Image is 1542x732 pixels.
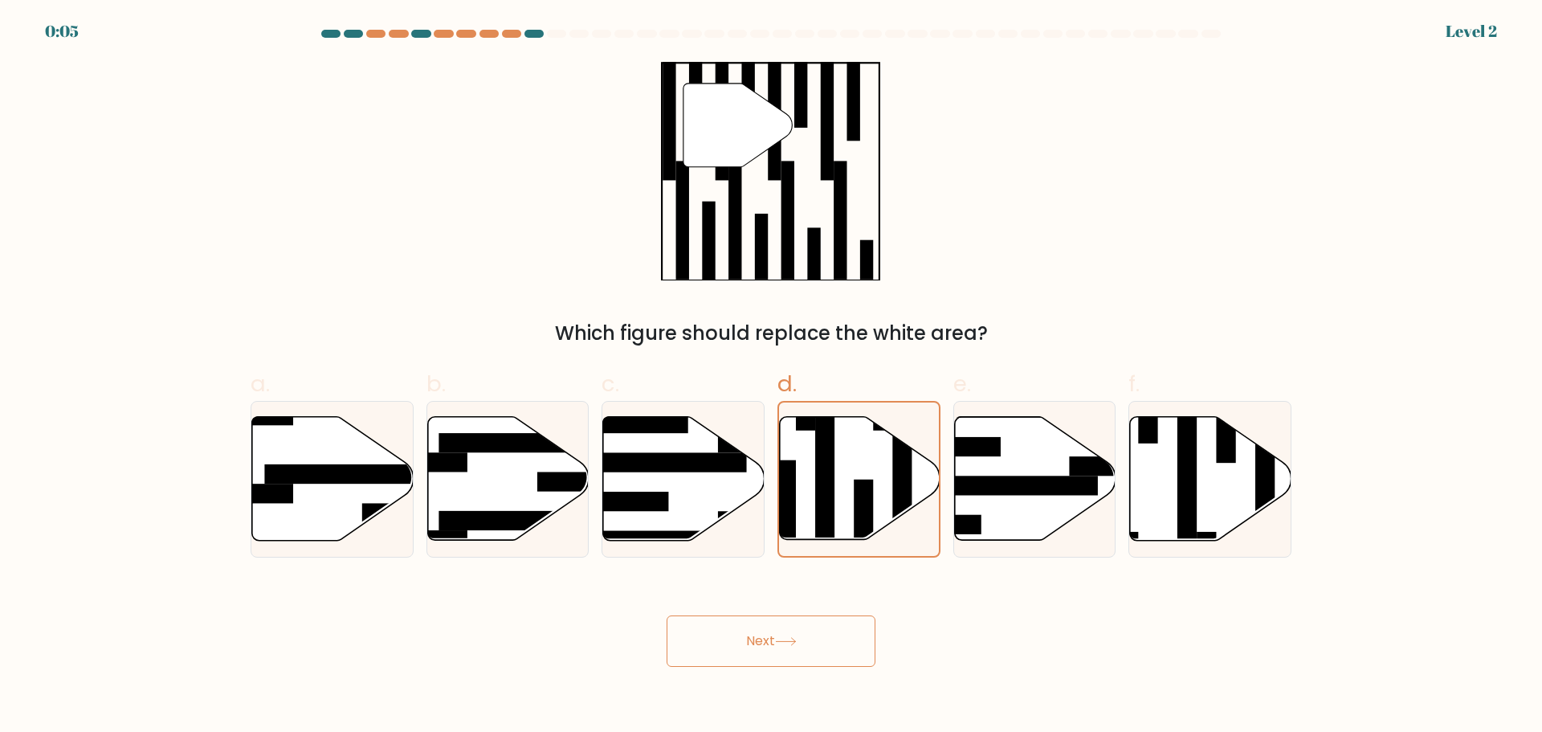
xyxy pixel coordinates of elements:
span: b. [426,368,446,399]
div: 0:05 [45,19,79,43]
span: a. [251,368,270,399]
button: Next [667,615,875,667]
div: Which figure should replace the white area? [260,319,1282,348]
span: d. [777,368,797,399]
div: Level 2 [1446,19,1497,43]
g: " [683,84,793,167]
span: e. [953,368,971,399]
span: f. [1128,368,1140,399]
span: c. [602,368,619,399]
